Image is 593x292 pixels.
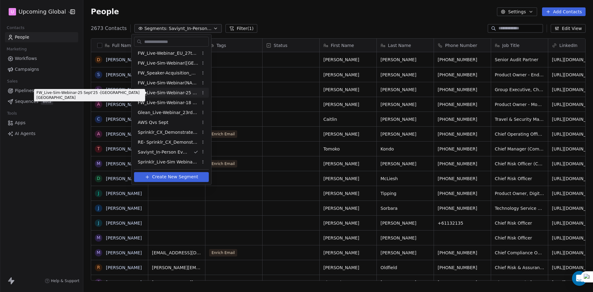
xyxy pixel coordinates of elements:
[138,129,198,136] span: Sprinklr_CX_Demonstrate_Reg_Drive_[DATE]
[138,80,198,86] span: FW_Live-Sim-Webinar(NA)26thAugust'2025
[36,90,143,100] p: FW_Live-Sim-Webinar-25 Sept'25 -[GEOGRAPHIC_DATA] [GEOGRAPHIC_DATA]
[138,159,198,165] span: Sprinklr_Live-Sim Webinar_[DATE]
[152,174,198,180] span: Create New Segment
[134,172,209,182] button: Create New Segment
[138,139,198,146] span: RE- Sprinklr_CX_Demonstrate_Reg_Drive_[DATE]
[138,119,168,126] span: AWS Qvs Sept
[138,149,188,155] span: Saviynt_In-Person Event_Sept & [DATE] ([GEOGRAPHIC_DATA])
[138,90,198,96] span: FW_Live-Sim-Webinar-25 Sept'25 -[GEOGRAPHIC_DATA] [GEOGRAPHIC_DATA]
[138,70,198,76] span: FW_Speaker-Acquisition_August'25
[138,50,198,57] span: FW_Live-Webinar_EU_27thAugust'25 - Batch 2
[138,99,198,106] span: FW_Live-Sim-Webinar-18 Sept-[GEOGRAPHIC_DATA]
[138,109,198,116] span: Glean_Live-Webinar_23rdSept'25
[138,60,198,66] span: FW_Live-Sim-Webinar([GEOGRAPHIC_DATA])26thAugust'2025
